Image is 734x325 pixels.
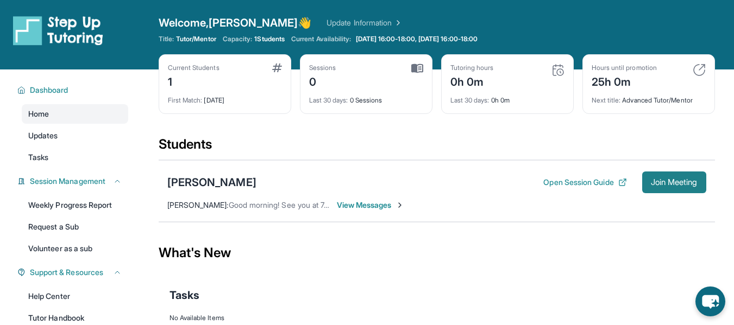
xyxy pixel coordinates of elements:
[26,85,122,95] button: Dashboard
[309,63,336,72] div: Sessions
[392,17,403,28] img: Chevron Right
[22,286,128,306] a: Help Center
[22,148,128,167] a: Tasks
[159,35,174,43] span: Title:
[651,179,698,186] span: Join Meeting
[22,239,128,258] a: Volunteer as a sub
[13,15,103,46] img: logo
[22,217,128,237] a: Request a Sub
[354,35,480,43] a: [DATE] 16:00-18:00, [DATE] 16:00-18:00
[695,286,725,316] button: chat-button
[168,90,282,105] div: [DATE]
[291,35,351,43] span: Current Availability:
[592,96,621,104] span: Next title :
[176,35,216,43] span: Tutor/Mentor
[30,176,105,187] span: Session Management
[272,63,282,72] img: card
[223,35,253,43] span: Capacity:
[159,136,715,160] div: Students
[356,35,478,43] span: [DATE] 16:00-18:00, [DATE] 16:00-18:00
[411,63,423,73] img: card
[28,130,58,141] span: Updates
[592,90,706,105] div: Advanced Tutor/Mentor
[22,126,128,145] a: Updates
[168,72,219,90] div: 1
[642,171,706,193] button: Join Meeting
[159,229,715,277] div: What's New
[450,96,490,104] span: Last 30 days :
[327,17,403,28] a: Update Information
[26,267,122,278] button: Support & Resources
[168,96,203,104] span: First Match :
[28,109,49,119] span: Home
[28,152,48,163] span: Tasks
[170,288,199,303] span: Tasks
[551,63,564,77] img: card
[592,72,657,90] div: 25h 0m
[229,200,335,209] span: Good morning! See you at 7pm
[167,200,229,209] span: [PERSON_NAME] :
[309,90,423,105] div: 0 Sessions
[396,201,404,209] img: Chevron-Right
[592,63,657,72] div: Hours until promotion
[254,35,285,43] span: 1 Students
[450,90,564,105] div: 0h 0m
[26,176,122,187] button: Session Management
[170,314,704,322] div: No Available Items
[450,63,494,72] div: Tutoring hours
[693,63,706,77] img: card
[30,85,68,95] span: Dashboard
[309,96,348,104] span: Last 30 days :
[159,15,312,30] span: Welcome, [PERSON_NAME] 👋
[450,72,494,90] div: 0h 0m
[309,72,336,90] div: 0
[543,177,626,188] button: Open Session Guide
[337,200,405,211] span: View Messages
[167,175,256,190] div: [PERSON_NAME]
[168,63,219,72] div: Current Students
[22,104,128,124] a: Home
[30,267,103,278] span: Support & Resources
[22,195,128,215] a: Weekly Progress Report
